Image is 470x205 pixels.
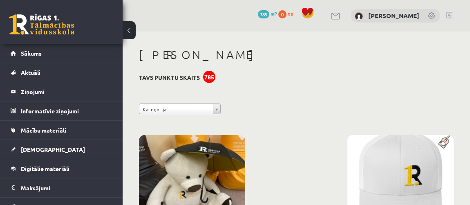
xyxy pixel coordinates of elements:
[21,50,42,57] span: Sākums
[11,63,112,82] a: Aktuāli
[21,165,69,172] span: Digitālie materiāli
[143,104,210,115] span: Kategorija
[9,14,74,35] a: Rīgas 1. Tālmācības vidusskola
[355,12,363,20] img: Kristīne Petrakova
[11,178,112,197] a: Maksājumi
[11,121,112,140] a: Mācību materiāli
[258,10,277,17] a: 785 mP
[21,82,112,101] legend: Ziņojumi
[288,10,293,17] span: xp
[139,74,200,81] h3: Tavs punktu skaits
[139,104,221,114] a: Kategorija
[271,10,277,17] span: mP
[21,126,66,134] span: Mācību materiāli
[21,178,112,197] legend: Maksājumi
[11,82,112,101] a: Ziņojumi
[11,44,112,63] a: Sākums
[368,11,419,20] a: [PERSON_NAME]
[139,48,454,62] h1: [PERSON_NAME]
[11,140,112,159] a: [DEMOGRAPHIC_DATA]
[21,101,112,120] legend: Informatīvie ziņojumi
[258,10,269,18] span: 785
[11,101,112,120] a: Informatīvie ziņojumi
[278,10,286,18] span: 0
[21,69,40,76] span: Aktuāli
[21,146,85,153] span: [DEMOGRAPHIC_DATA]
[203,71,215,83] div: 785
[278,10,297,17] a: 0 xp
[435,135,454,149] img: Populāra prece
[11,159,112,178] a: Digitālie materiāli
